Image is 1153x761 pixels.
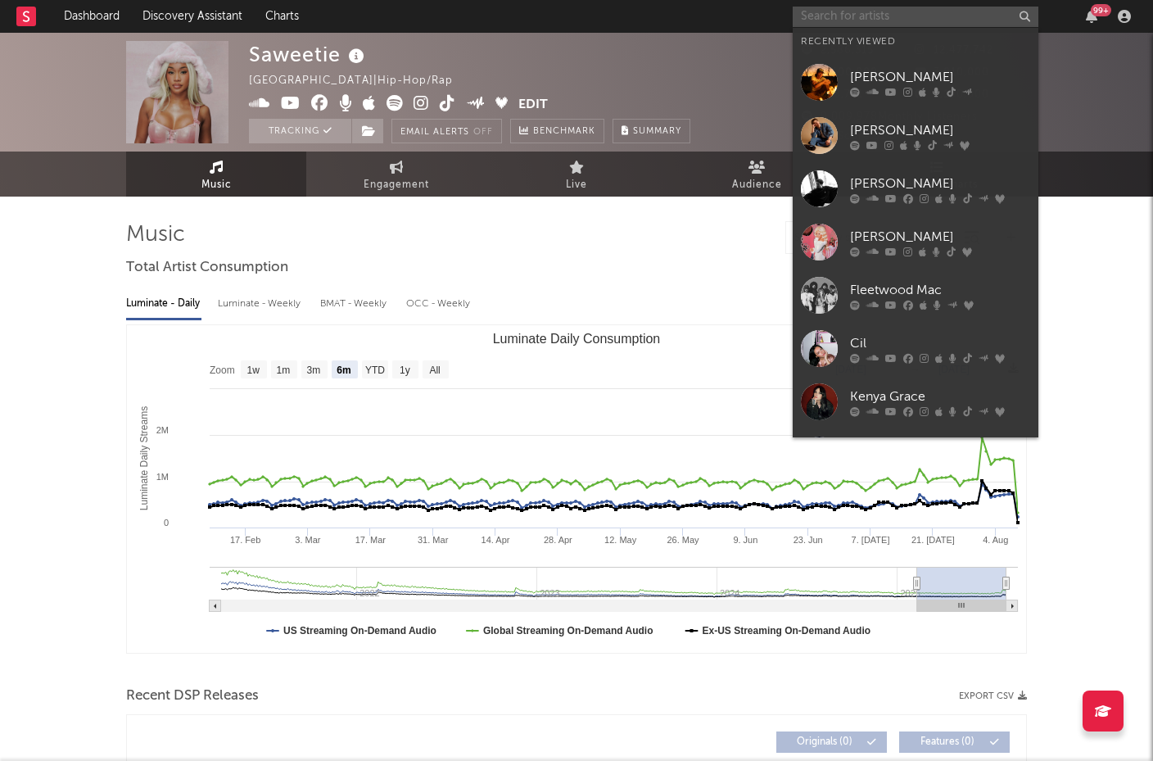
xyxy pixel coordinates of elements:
[518,95,548,116] button: Edit
[793,428,1038,482] a: [PERSON_NAME]
[1086,10,1097,23] button: 99+
[633,127,681,136] span: Summary
[793,375,1038,428] a: Kenya Grace
[249,119,351,143] button: Tracking
[613,119,690,143] button: Summary
[156,425,169,435] text: 2M
[793,162,1038,215] a: [PERSON_NAME]
[776,732,887,753] button: Originals(0)
[604,535,637,545] text: 12. May
[364,175,429,195] span: Engagement
[850,387,1030,406] div: Kenya Grace
[911,535,955,545] text: 21. [DATE]
[307,365,321,376] text: 3m
[733,535,757,545] text: 9. Jun
[850,120,1030,140] div: [PERSON_NAME]
[355,535,387,545] text: 17. Mar
[703,625,871,636] text: Ex-US Streaming On-Demand Audio
[983,535,1008,545] text: 4. Aug
[126,686,259,706] span: Recent DSP Releases
[510,119,604,143] a: Benchmark
[794,535,823,545] text: 23. Jun
[127,325,1026,653] svg: Luminate Daily Consumption
[850,67,1030,87] div: [PERSON_NAME]
[850,280,1030,300] div: Fleetwood Mac
[544,535,572,545] text: 28. Apr
[249,41,369,68] div: Saweetie
[850,333,1030,353] div: Cil
[899,732,1010,753] button: Features(0)
[793,109,1038,162] a: [PERSON_NAME]
[391,119,502,143] button: Email AlertsOff
[365,365,385,376] text: YTD
[320,290,390,318] div: BMAT - Weekly
[793,56,1038,109] a: [PERSON_NAME]
[793,7,1038,27] input: Search for artists
[337,365,350,376] text: 6m
[793,215,1038,269] a: [PERSON_NAME]
[533,122,595,142] span: Benchmark
[793,269,1038,322] a: Fleetwood Mac
[126,152,306,197] a: Music
[910,737,985,747] span: Features ( 0 )
[852,535,890,545] text: 7. [DATE]
[793,322,1038,375] a: Cil
[483,625,653,636] text: Global Streaming On-Demand Audio
[1091,4,1111,16] div: 99 +
[667,535,699,545] text: 26. May
[400,365,410,376] text: 1y
[218,290,304,318] div: Luminate - Weekly
[486,152,667,197] a: Live
[667,152,847,197] a: Audience
[787,737,862,747] span: Originals ( 0 )
[249,71,472,91] div: [GEOGRAPHIC_DATA] | Hip-Hop/Rap
[295,535,321,545] text: 3. Mar
[230,535,260,545] text: 17. Feb
[429,365,440,376] text: All
[126,290,201,318] div: Luminate - Daily
[406,290,472,318] div: OCC - Weekly
[156,472,169,482] text: 1M
[801,32,1030,52] div: Recently Viewed
[418,535,449,545] text: 31. Mar
[959,691,1027,701] button: Export CSV
[138,406,150,510] text: Luminate Daily Streams
[732,175,782,195] span: Audience
[566,175,587,195] span: Live
[850,227,1030,247] div: [PERSON_NAME]
[201,175,232,195] span: Music
[786,232,959,245] input: Search by song name or URL
[473,128,493,137] em: Off
[283,625,436,636] text: US Streaming On-Demand Audio
[493,332,661,346] text: Luminate Daily Consumption
[850,174,1030,193] div: [PERSON_NAME]
[277,365,291,376] text: 1m
[247,365,260,376] text: 1w
[306,152,486,197] a: Engagement
[164,518,169,528] text: 0
[482,535,510,545] text: 14. Apr
[210,365,235,376] text: Zoom
[126,258,288,278] span: Total Artist Consumption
